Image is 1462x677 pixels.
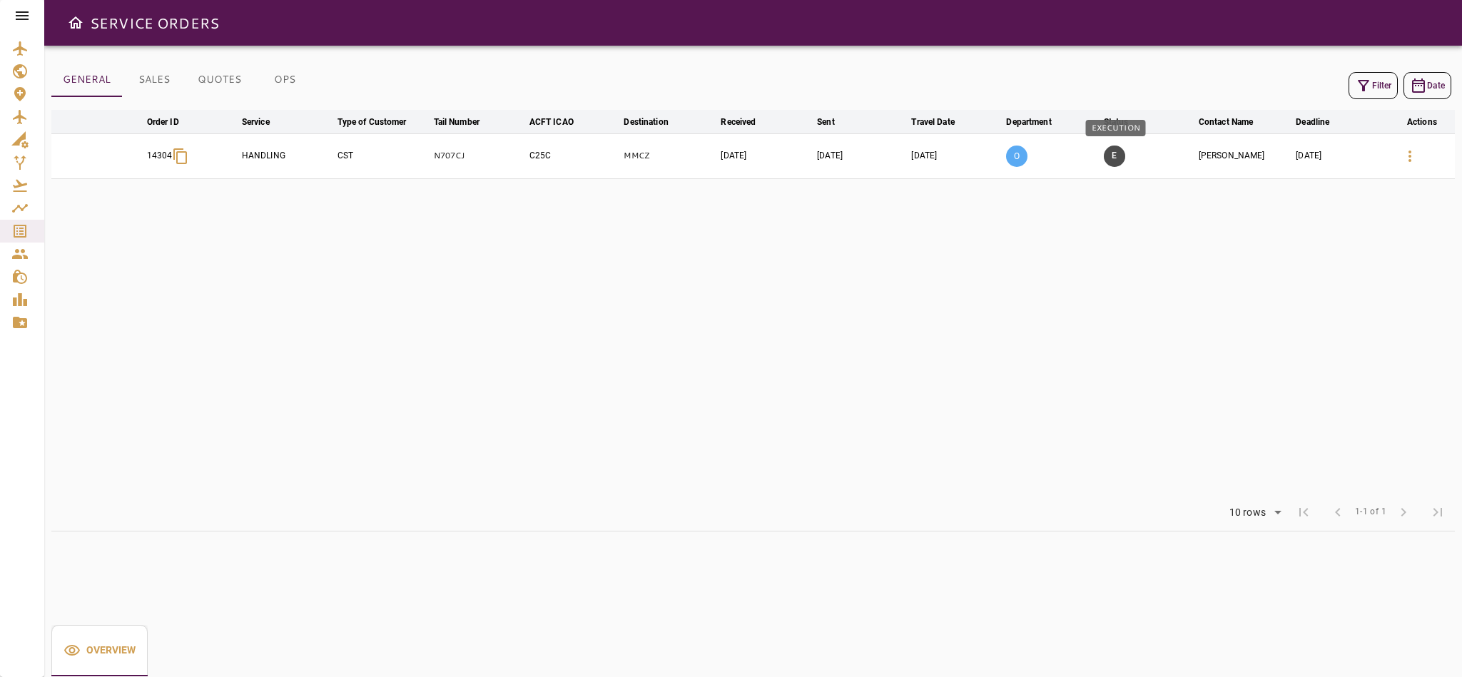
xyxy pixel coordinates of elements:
button: Overview [51,625,148,676]
button: Date [1403,72,1451,99]
span: ACFT ICAO [529,113,592,131]
div: 10 rows [1220,502,1286,524]
div: Destination [624,113,668,131]
span: Received [721,113,774,131]
span: Previous Page [1321,495,1355,529]
div: Deadline [1296,113,1329,131]
span: Contact Name [1199,113,1272,131]
div: Order ID [147,113,179,131]
button: SALES [122,63,186,97]
td: C25C [527,133,621,178]
td: [PERSON_NAME] [1196,133,1293,178]
span: Last Page [1421,495,1455,529]
div: Type of Customer [337,113,407,131]
div: basic tabs example [51,63,317,97]
div: Tail Number [434,113,479,131]
div: Contact Name [1199,113,1254,131]
div: EXECUTION [1086,120,1146,136]
span: Tail Number [434,113,498,131]
div: Travel Date [911,113,954,131]
span: First Page [1286,495,1321,529]
h6: SERVICE ORDERS [90,11,219,34]
p: O [1006,146,1027,167]
span: Service [242,113,288,131]
span: Travel Date [911,113,973,131]
span: Destination [624,113,686,131]
p: MMCZ [624,150,715,162]
div: Received [721,113,756,131]
span: Next Page [1386,495,1421,529]
button: Filter [1349,72,1398,99]
div: Department [1006,113,1051,131]
button: Open drawer [61,9,90,37]
span: 1-1 of 1 [1355,505,1386,519]
div: ACFT ICAO [529,113,574,131]
button: GENERAL [51,63,122,97]
div: 10 rows [1226,507,1269,519]
span: Type of Customer [337,113,425,131]
div: Status [1104,113,1129,131]
span: Status [1104,113,1147,131]
button: OPS [253,63,317,97]
div: Service [242,113,270,131]
button: QUOTES [186,63,253,97]
div: Sent [817,113,835,131]
td: CST [335,133,431,178]
p: 14304 [147,150,173,162]
td: [DATE] [718,133,814,178]
button: Details [1393,139,1427,173]
td: [DATE] [1293,133,1389,178]
td: [DATE] [814,133,908,178]
span: Deadline [1296,113,1348,131]
td: [DATE] [908,133,1003,178]
span: Department [1006,113,1070,131]
div: basic tabs example [51,625,148,676]
button: EXECUTION [1104,146,1125,167]
td: HANDLING [239,133,335,178]
p: N707CJ [434,150,524,162]
span: Sent [817,113,853,131]
span: Order ID [147,113,198,131]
